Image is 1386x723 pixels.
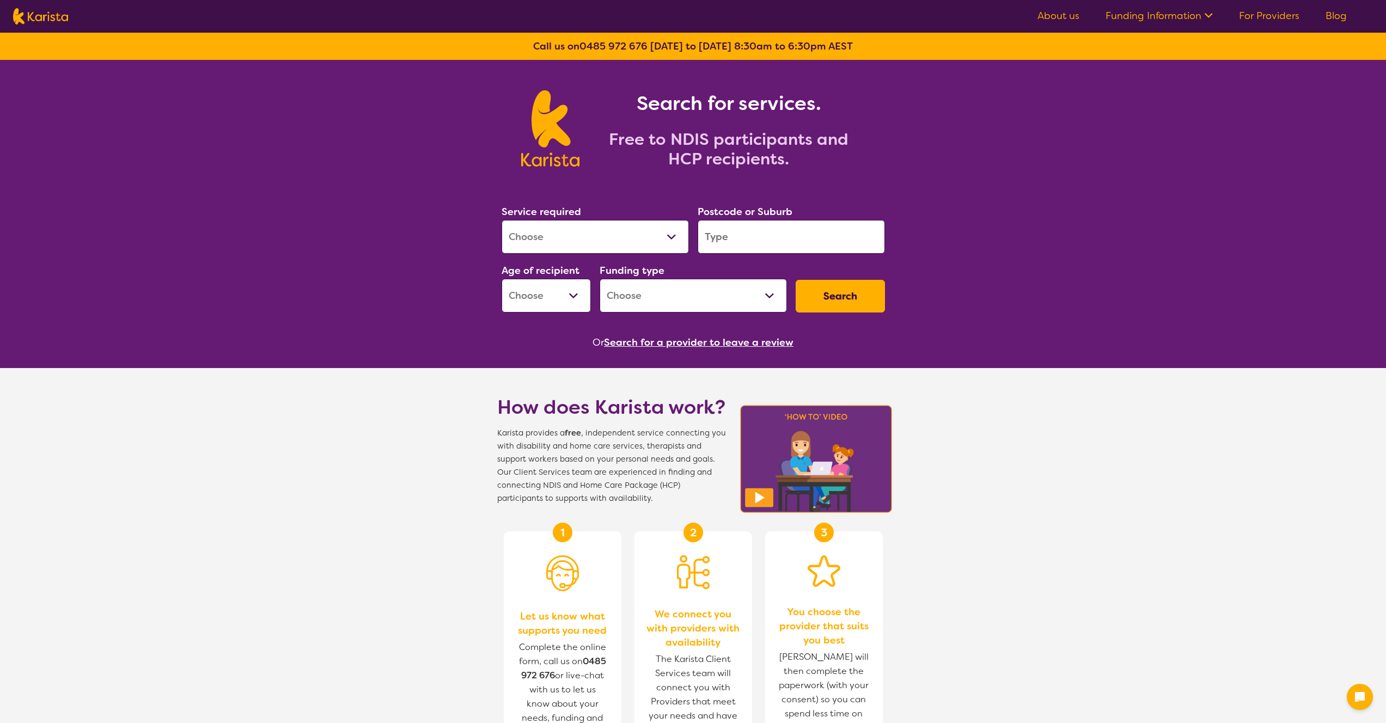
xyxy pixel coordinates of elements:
span: You choose the provider that suits you best [776,605,872,647]
label: Age of recipient [502,264,579,277]
button: Search [796,280,885,313]
a: For Providers [1239,9,1299,22]
span: Or [593,334,604,351]
b: free [565,428,581,438]
img: Star icon [808,555,840,587]
label: Funding type [600,264,664,277]
span: We connect you with providers with availability [645,607,741,650]
img: Karista logo [13,8,68,24]
a: Blog [1326,9,1347,22]
a: Funding Information [1106,9,1213,22]
img: Person being matched to services icon [677,555,710,589]
label: Postcode or Suburb [698,205,792,218]
h1: How does Karista work? [497,394,726,420]
a: About us [1037,9,1079,22]
img: Karista logo [521,90,579,167]
b: Call us on [DATE] to [DATE] 8:30am to 6:30pm AEST [533,40,853,53]
h2: Free to NDIS participants and HCP recipients. [593,130,865,169]
div: 3 [814,523,834,542]
span: Let us know what supports you need [515,609,610,638]
input: Type [698,220,885,254]
img: Person with headset icon [546,555,579,591]
label: Service required [502,205,581,218]
div: 2 [683,523,703,542]
div: 1 [553,523,572,542]
a: 0485 972 676 [579,40,648,53]
span: Karista provides a , independent service connecting you with disability and home care services, t... [497,427,726,505]
img: Karista video [737,402,896,516]
h1: Search for services. [593,90,865,117]
button: Search for a provider to leave a review [604,334,793,351]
